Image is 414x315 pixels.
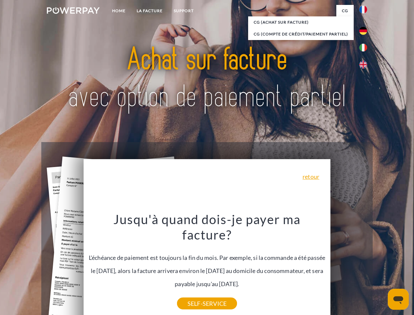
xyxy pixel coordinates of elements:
[107,5,131,17] a: Home
[63,31,351,126] img: title-powerpay_fr.svg
[248,28,354,40] a: CG (Compte de crédit/paiement partiel)
[88,211,327,243] h3: Jusqu'à quand dois-je payer ma facture?
[359,61,367,69] img: en
[359,27,367,35] img: de
[388,289,409,310] iframe: Bouton de lancement de la fenêtre de messagerie
[177,298,237,309] a: SELF-SERVICE
[131,5,168,17] a: LA FACTURE
[168,5,199,17] a: Support
[303,174,319,179] a: retour
[359,6,367,13] img: fr
[47,7,100,14] img: logo-powerpay-white.svg
[359,44,367,52] img: it
[88,211,327,304] div: L'échéance de paiement est toujours la fin du mois. Par exemple, si la commande a été passée le [...
[336,5,354,17] a: CG
[248,16,354,28] a: CG (achat sur facture)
